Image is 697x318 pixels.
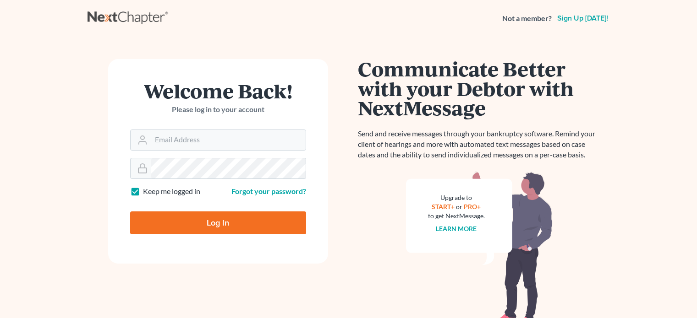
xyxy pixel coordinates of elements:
a: Forgot your password? [231,187,306,195]
p: Please log in to your account [130,104,306,115]
strong: Not a member? [502,13,552,24]
input: Log In [130,211,306,234]
a: Sign up [DATE]! [555,15,610,22]
a: Learn more [436,225,477,232]
label: Keep me logged in [143,186,200,197]
input: Email Address [151,130,306,150]
p: Send and receive messages through your bankruptcy software. Remind your client of hearings and mo... [358,129,601,160]
a: START+ [432,203,455,210]
a: PRO+ [464,203,481,210]
span: or [456,203,462,210]
h1: Communicate Better with your Debtor with NextMessage [358,59,601,118]
div: Upgrade to [428,193,485,202]
div: to get NextMessage. [428,211,485,221]
h1: Welcome Back! [130,81,306,101]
